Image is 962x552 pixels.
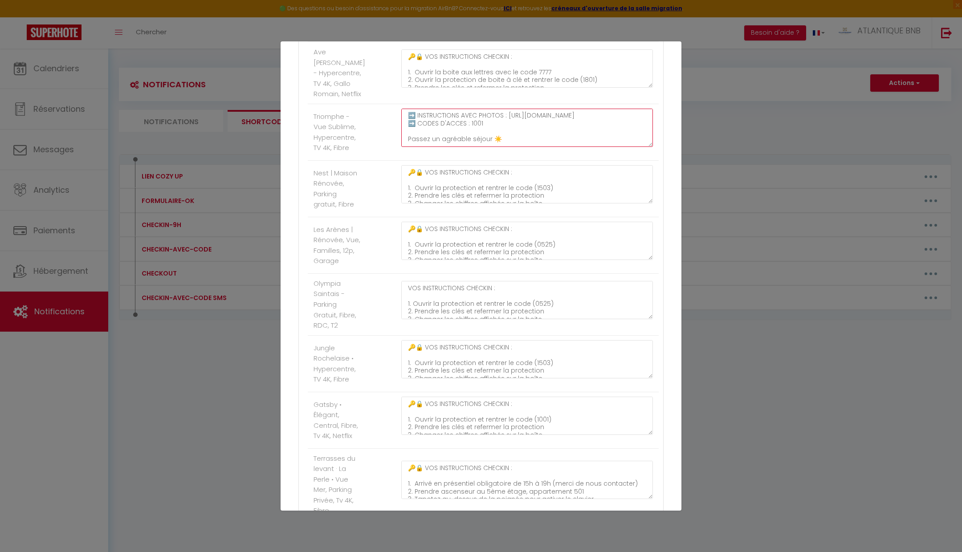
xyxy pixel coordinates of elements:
[314,343,360,385] label: Jungle Rochelaise • Hypercentre, TV 4K, Fibre
[314,278,360,331] label: Olympia Saintais - Parking Gratuit, Fibre, RDC, T2
[314,399,360,441] label: Gatsby • Élégant, Central, Fibre, Tv 4K, Netflix
[314,224,360,266] label: Les Arènes | Rénovée, Vue, Familles, 12p, Garage
[7,4,34,30] button: Ouvrir le widget de chat LiveChat
[314,47,365,99] label: Ave [PERSON_NAME] - Hypercentre, TV 4K, Gallo Romain, Netflix
[314,168,360,210] label: Nest | Maison Rénovée, Parking gratuit, Fibre
[314,453,360,516] label: Terrasses du levant · La Perle • Vue Mer, Parking Privée, Tv 4K, Fibre
[924,512,955,545] iframe: Chat
[314,111,360,153] label: Triomphe - Vue Sublime, Hypercentre, TV 4K, Fibre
